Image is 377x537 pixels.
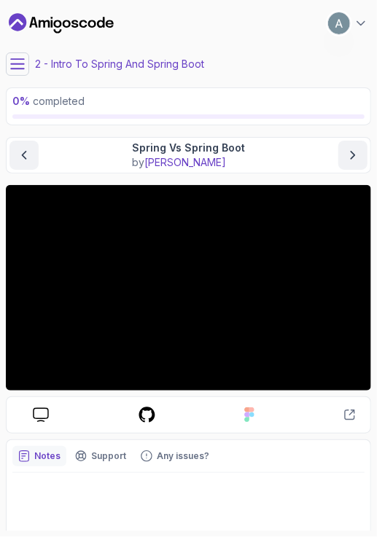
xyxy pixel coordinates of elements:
[21,407,61,423] a: course slides
[9,141,39,170] button: previous content
[157,450,209,462] p: Any issues?
[135,446,215,466] button: Feedback button
[69,446,132,466] button: Support button
[132,155,245,170] p: by
[91,450,126,462] p: Support
[328,12,350,34] img: user profile image
[35,57,204,71] p: 2 - Intro To Spring And Spring Boot
[12,446,66,466] button: notes button
[338,141,368,170] button: next content
[12,95,30,107] span: 0 %
[12,95,85,107] span: completed
[126,406,168,424] a: course repo
[327,12,368,35] button: user profile image
[34,450,61,462] p: Notes
[144,156,226,168] span: [PERSON_NAME]
[9,12,114,35] a: Dashboard
[132,141,245,155] p: Spring Vs Spring Boot
[6,185,371,391] iframe: 1 - Spring vs Spring Boot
